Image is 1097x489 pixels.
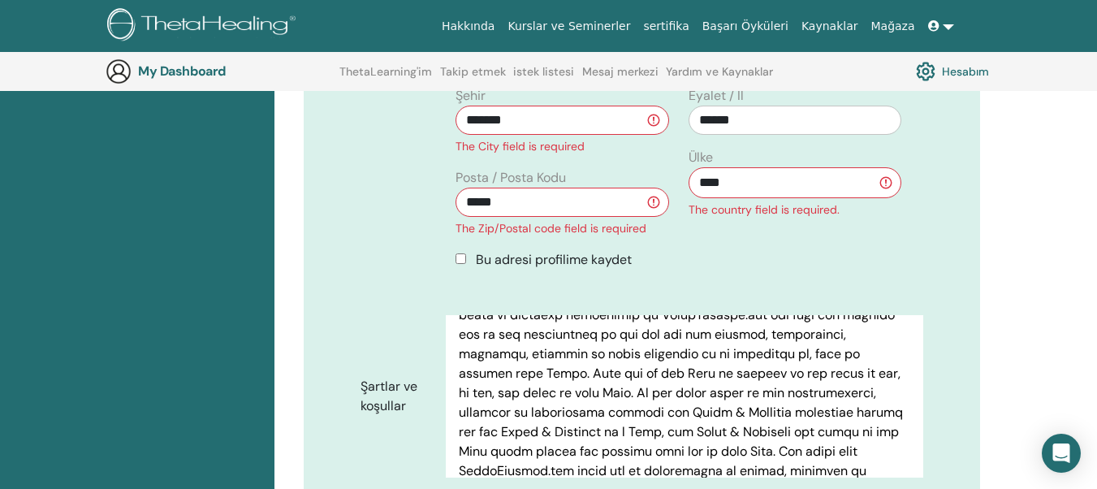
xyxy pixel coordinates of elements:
[339,65,432,91] a: ThetaLearning'im
[1042,434,1081,473] div: Open Intercom Messenger
[138,63,300,79] h3: My Dashboard
[916,58,935,85] img: cog.svg
[513,65,574,91] a: istek listesi
[916,58,989,85] a: Hesabım
[666,65,773,91] a: Yardım ve Kaynaklar
[456,138,668,155] div: The City field is required
[107,8,301,45] img: logo.png
[689,148,713,167] label: Ülke
[106,58,132,84] img: generic-user-icon.jpg
[440,65,506,91] a: Takip etmek
[864,11,921,41] a: Mağaza
[348,371,447,422] label: Şartlar ve koşullar
[476,251,632,268] span: Bu adresi profilime kaydet
[689,201,901,219] div: The country field is required.
[795,11,865,41] a: Kaynaklar
[501,11,637,41] a: Kurslar ve Seminerler
[456,86,486,106] label: Şehir
[689,86,744,106] label: Eyalet / İl
[435,11,502,41] a: Hakkında
[456,168,566,188] label: Posta / Posta Kodu
[456,220,668,237] div: The Zip/Postal code field is required
[582,65,659,91] a: Mesaj merkezi
[637,11,695,41] a: sertifika
[696,11,795,41] a: Başarı Öyküleri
